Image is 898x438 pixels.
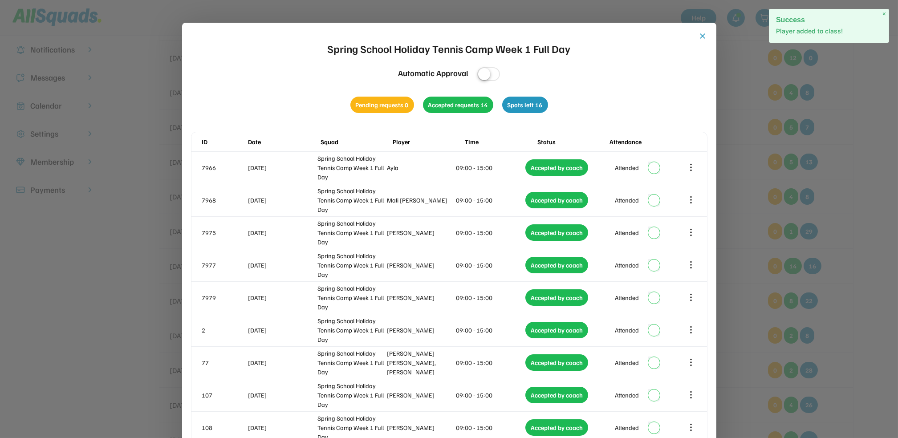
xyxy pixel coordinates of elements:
[317,381,385,409] div: Spring School Holiday Tennis Camp Week 1 Full Day
[248,390,316,400] div: [DATE]
[202,423,247,432] div: 108
[525,257,588,273] div: Accepted by coach
[615,325,639,335] div: Attended
[525,419,588,436] div: Accepted by coach
[456,293,524,302] div: 09:00 - 15:00
[328,41,571,57] div: Spring School Holiday Tennis Camp Week 1 Full Day
[248,195,316,205] div: [DATE]
[525,289,588,306] div: Accepted by coach
[248,260,316,270] div: [DATE]
[525,354,588,371] div: Accepted by coach
[615,390,639,400] div: Attended
[317,316,385,344] div: Spring School Holiday Tennis Camp Week 1 Full Day
[387,260,455,270] div: [PERSON_NAME]
[615,358,639,367] div: Attended
[615,423,639,432] div: Attended
[525,224,588,241] div: Accepted by coach
[537,137,608,146] div: Status
[615,163,639,172] div: Attended
[248,163,316,172] div: [DATE]
[248,325,316,335] div: [DATE]
[615,260,639,270] div: Attended
[317,154,385,182] div: Spring School Holiday Tennis Camp Week 1 Full Day
[202,163,247,172] div: 7966
[398,67,468,79] div: Automatic Approval
[776,27,882,36] p: Player added to class!
[615,195,639,205] div: Attended
[502,97,548,113] div: Spots left 16
[456,390,524,400] div: 09:00 - 15:00
[615,293,639,302] div: Attended
[387,293,455,302] div: [PERSON_NAME]
[456,358,524,367] div: 09:00 - 15:00
[456,163,524,172] div: 09:00 - 15:00
[317,284,385,312] div: Spring School Holiday Tennis Camp Week 1 Full Day
[387,349,455,377] div: [PERSON_NAME] [PERSON_NAME], [PERSON_NAME]
[317,251,385,279] div: Spring School Holiday Tennis Camp Week 1 Full Day
[699,32,707,41] button: close
[387,390,455,400] div: [PERSON_NAME]
[202,293,247,302] div: 7979
[525,387,588,403] div: Accepted by coach
[248,228,316,237] div: [DATE]
[321,137,391,146] div: Squad
[350,97,414,113] div: Pending requests 0
[456,423,524,432] div: 09:00 - 15:00
[202,325,247,335] div: 2
[202,390,247,400] div: 107
[456,195,524,205] div: 09:00 - 15:00
[248,137,319,146] div: Date
[387,228,455,237] div: [PERSON_NAME]
[202,228,247,237] div: 7975
[525,159,588,176] div: Accepted by coach
[456,260,524,270] div: 09:00 - 15:00
[525,192,588,208] div: Accepted by coach
[776,16,882,24] h2: Success
[202,195,247,205] div: 7968
[393,137,463,146] div: Player
[387,325,455,335] div: [PERSON_NAME]
[525,322,588,338] div: Accepted by coach
[202,137,247,146] div: ID
[882,10,886,18] span: ×
[423,97,493,113] div: Accepted requests 14
[615,228,639,237] div: Attended
[317,186,385,214] div: Spring School Holiday Tennis Camp Week 1 Full Day
[387,163,455,172] div: Ayla
[465,137,535,146] div: Time
[248,358,316,367] div: [DATE]
[456,228,524,237] div: 09:00 - 15:00
[610,137,680,146] div: Attendance
[387,423,455,432] div: [PERSON_NAME]
[387,195,455,205] div: Mali [PERSON_NAME]
[248,423,316,432] div: [DATE]
[317,219,385,247] div: Spring School Holiday Tennis Camp Week 1 Full Day
[317,349,385,377] div: Spring School Holiday Tennis Camp Week 1 Full Day
[202,358,247,367] div: 77
[248,293,316,302] div: [DATE]
[202,260,247,270] div: 7977
[456,325,524,335] div: 09:00 - 15:00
